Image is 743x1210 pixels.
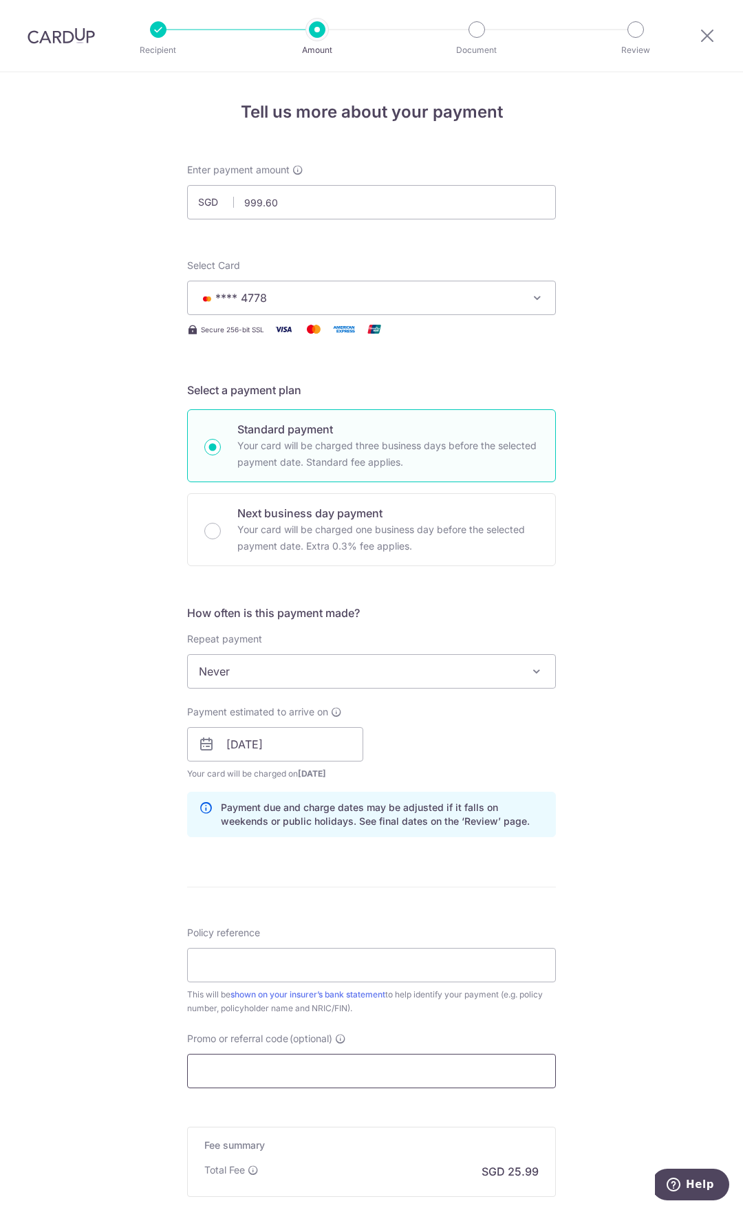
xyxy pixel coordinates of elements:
span: Payment estimated to arrive on [187,705,328,719]
p: Payment due and charge dates may be adjusted if it falls on weekends or public holidays. See fina... [221,801,544,828]
p: Next business day payment [237,505,539,521]
p: SGD 25.99 [482,1163,539,1180]
p: Document [426,43,528,57]
a: shown on your insurer’s bank statement [230,989,385,1000]
img: Visa [270,321,297,338]
h5: Select a payment plan [187,382,556,398]
img: Union Pay [360,321,388,338]
span: Never [187,654,556,689]
span: [DATE] [298,768,326,779]
input: 0.00 [187,185,556,219]
span: SGD [198,195,234,209]
span: Your card will be charged on [187,767,363,781]
img: CardUp [28,28,95,44]
img: MASTERCARD [199,294,215,303]
input: DD / MM / YYYY [187,727,363,761]
img: American Express [330,321,358,338]
iframe: Opens a widget where you can find more information [655,1169,729,1203]
img: Mastercard [300,321,327,338]
span: translation missing: en.payables.payment_networks.credit_card.summary.labels.select_card [187,259,240,271]
span: Promo or referral code [187,1032,288,1046]
h5: How often is this payment made? [187,605,556,621]
h4: Tell us more about your payment [187,100,556,125]
p: Standard payment [237,421,539,437]
label: Repeat payment [187,632,262,646]
p: Your card will be charged three business days before the selected payment date. Standard fee appl... [237,437,539,471]
p: Review [585,43,687,57]
label: Policy reference [187,926,260,940]
span: Never [188,655,555,688]
p: Total Fee [204,1163,245,1177]
span: Enter payment amount [187,163,290,177]
div: This will be to help identify your payment (e.g. policy number, policyholder name and NRIC/FIN). [187,988,556,1015]
p: Your card will be charged one business day before the selected payment date. Extra 0.3% fee applies. [237,521,539,554]
p: Amount [266,43,368,57]
span: (optional) [290,1032,332,1046]
span: Secure 256-bit SSL [201,324,264,335]
h5: Fee summary [204,1138,539,1152]
p: Recipient [107,43,209,57]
